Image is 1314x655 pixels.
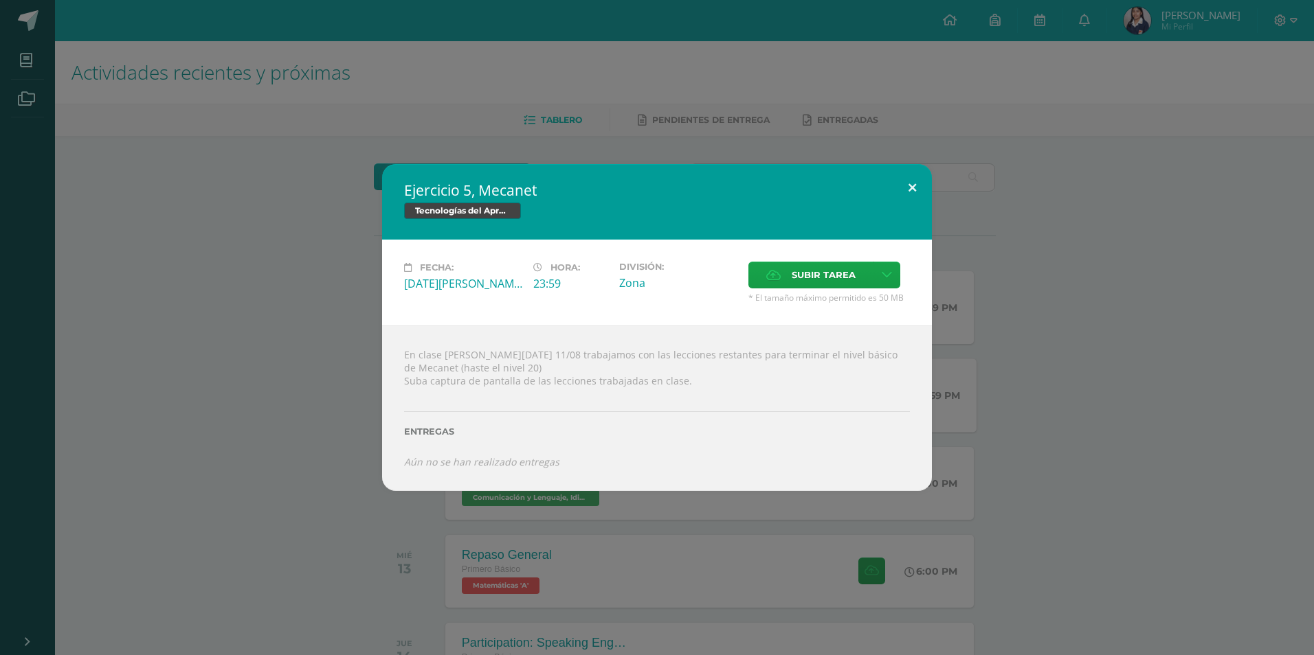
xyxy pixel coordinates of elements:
div: [DATE][PERSON_NAME] [404,276,522,291]
span: * El tamaño máximo permitido es 50 MB [748,292,910,303]
button: Close (Esc) [893,164,932,211]
span: Hora: [550,262,580,273]
span: Fecha: [420,262,454,273]
div: En clase [PERSON_NAME][DATE] 11/08 trabajamos con las lecciones restantes para terminar el nivel ... [382,325,932,490]
div: Zona [619,275,737,290]
h2: Ejercicio 5, Mecanet [404,181,910,200]
i: Aún no se han realizado entregas [404,455,559,468]
span: Tecnologías del Aprendizaje y la Comunicación [404,203,521,219]
span: Subir tarea [792,262,856,288]
label: División: [619,262,737,272]
div: 23:59 [533,276,608,291]
label: Entregas [404,426,910,437]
